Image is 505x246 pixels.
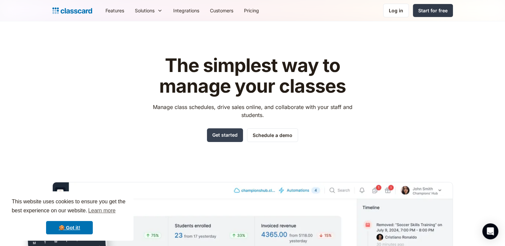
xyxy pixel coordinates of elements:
[482,223,498,239] div: Open Intercom Messenger
[87,206,116,216] a: learn more about cookies
[239,3,264,18] a: Pricing
[46,221,93,234] a: dismiss cookie message
[389,7,403,14] div: Log in
[52,6,92,15] a: home
[418,7,448,14] div: Start for free
[5,191,134,241] div: cookieconsent
[383,4,409,17] a: Log in
[413,4,453,17] a: Start for free
[12,198,127,216] span: This website uses cookies to ensure you get the best experience on our website.
[247,128,298,142] a: Schedule a demo
[147,55,358,96] h1: The simplest way to manage your classes
[130,3,168,18] div: Solutions
[207,128,243,142] a: Get started
[135,7,155,14] div: Solutions
[100,3,130,18] a: Features
[147,103,358,119] p: Manage class schedules, drive sales online, and collaborate with your staff and students.
[168,3,205,18] a: Integrations
[205,3,239,18] a: Customers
